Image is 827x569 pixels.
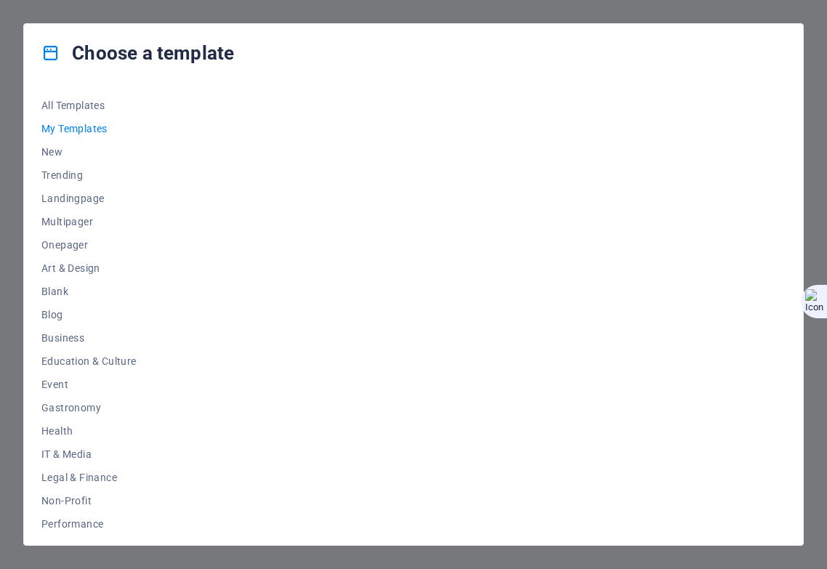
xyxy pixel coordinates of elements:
span: Landingpage [41,193,137,204]
button: Landingpage [41,187,137,210]
button: IT & Media [41,443,137,466]
button: Health [41,419,137,443]
button: Education & Culture [41,350,137,373]
span: Art & Design [41,262,137,274]
span: Gastronomy [41,402,137,413]
span: Onepager [41,239,137,251]
button: Business [41,326,137,350]
button: Trending [41,164,137,187]
span: All Templates [41,100,137,111]
span: Multipager [41,216,137,227]
span: Education & Culture [41,355,137,367]
button: Blank [41,280,137,303]
button: Performance [41,512,137,536]
button: Art & Design [41,257,137,280]
span: Non-Profit [41,495,137,507]
span: Blank [41,286,137,297]
button: My Templates [41,117,137,140]
span: Health [41,425,137,437]
span: My Templates [41,123,137,134]
span: Performance [41,518,137,530]
button: Multipager [41,210,137,233]
span: Trending [41,169,137,181]
span: Business [41,332,137,344]
button: Event [41,373,137,396]
h4: Choose a template [41,41,234,65]
button: Legal & Finance [41,466,137,489]
span: Blog [41,309,137,320]
button: All Templates [41,94,137,117]
button: Onepager [41,233,137,257]
button: New [41,140,137,164]
span: IT & Media [41,448,137,460]
button: Gastronomy [41,396,137,419]
span: New [41,146,137,158]
button: Blog [41,303,137,326]
button: Non-Profit [41,489,137,512]
span: Event [41,379,137,390]
span: Legal & Finance [41,472,137,483]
